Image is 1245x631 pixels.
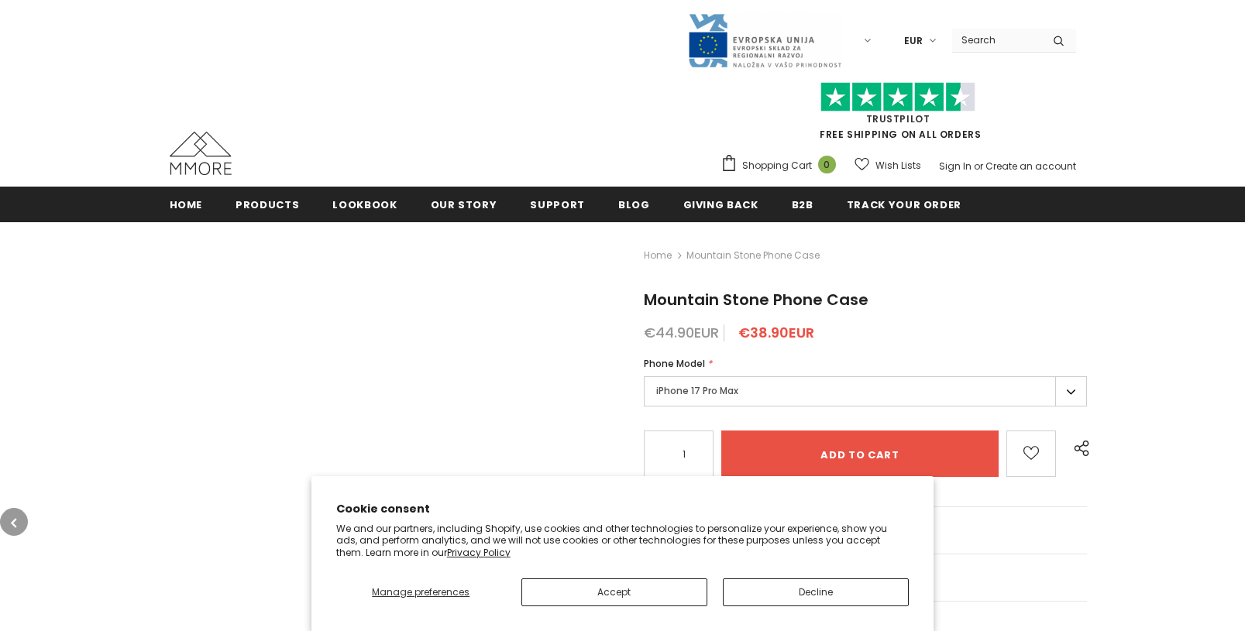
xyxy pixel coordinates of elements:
[687,12,842,69] img: Javni Razpis
[792,187,813,221] a: B2B
[875,158,921,173] span: Wish Lists
[683,197,758,212] span: Giving back
[847,187,961,221] a: Track your order
[236,187,299,221] a: Products
[530,197,585,212] span: support
[686,246,820,265] span: Mountain Stone Phone Case
[904,33,923,49] span: EUR
[792,197,813,212] span: B2B
[530,187,585,221] a: support
[742,158,812,173] span: Shopping Cart
[336,578,506,606] button: Manage preferences
[683,187,758,221] a: Giving back
[336,523,910,559] p: We and our partners, including Shopify, use cookies and other technologies to personalize your ex...
[985,159,1076,173] a: Create an account
[818,156,836,173] span: 0
[170,132,232,175] img: MMORE Cases
[721,89,1076,141] span: FREE SHIPPING ON ALL ORDERS
[721,430,998,477] input: Add to cart
[738,323,814,342] span: €38.90EUR
[332,187,397,221] a: Lookbook
[431,197,497,212] span: Our Story
[644,357,705,370] span: Phone Model
[236,197,299,212] span: Products
[855,152,921,179] a: Wish Lists
[644,376,1087,406] label: iPhone 17 Pro Max
[447,546,511,559] a: Privacy Policy
[939,159,972,173] a: Sign In
[866,112,930,125] a: Trustpilot
[687,33,842,46] a: Javni Razpis
[431,187,497,221] a: Our Story
[723,578,909,606] button: Decline
[644,246,672,265] a: Home
[336,501,910,517] h2: Cookie consent
[847,197,961,212] span: Track your order
[618,197,650,212] span: Blog
[820,82,975,112] img: Trust Pilot Stars
[721,154,844,177] a: Shopping Cart 0
[952,29,1041,51] input: Search Site
[170,197,203,212] span: Home
[618,187,650,221] a: Blog
[644,323,719,342] span: €44.90EUR
[974,159,983,173] span: or
[372,585,469,598] span: Manage preferences
[644,289,868,310] span: Mountain Stone Phone Case
[332,197,397,212] span: Lookbook
[170,187,203,221] a: Home
[521,578,707,606] button: Accept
